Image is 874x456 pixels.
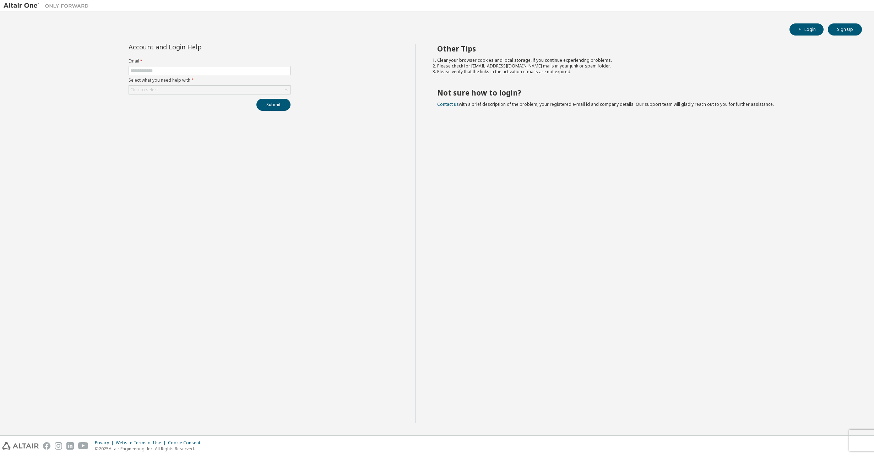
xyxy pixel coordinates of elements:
li: Please verify that the links in the activation e-mails are not expired. [437,69,849,75]
h2: Not sure how to login? [437,88,849,97]
div: Click to select [130,87,158,93]
div: Privacy [95,440,116,446]
a: Contact us [437,101,459,107]
div: Website Terms of Use [116,440,168,446]
span: with a brief description of the problem, your registered e-mail id and company details. Our suppo... [437,101,774,107]
p: © 2025 Altair Engineering, Inc. All Rights Reserved. [95,446,205,452]
img: Altair One [4,2,92,9]
img: youtube.svg [78,442,88,450]
h2: Other Tips [437,44,849,53]
button: Sign Up [828,23,862,36]
img: altair_logo.svg [2,442,39,450]
button: Login [789,23,824,36]
img: linkedin.svg [66,442,74,450]
label: Select what you need help with [129,77,291,83]
li: Please check for [EMAIL_ADDRESS][DOMAIN_NAME] mails in your junk or spam folder. [437,63,849,69]
div: Cookie Consent [168,440,205,446]
button: Submit [256,99,291,111]
label: Email [129,58,291,64]
img: facebook.svg [43,442,50,450]
div: Account and Login Help [129,44,258,50]
img: instagram.svg [55,442,62,450]
div: Click to select [129,86,290,94]
li: Clear your browser cookies and local storage, if you continue experiencing problems. [437,58,849,63]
